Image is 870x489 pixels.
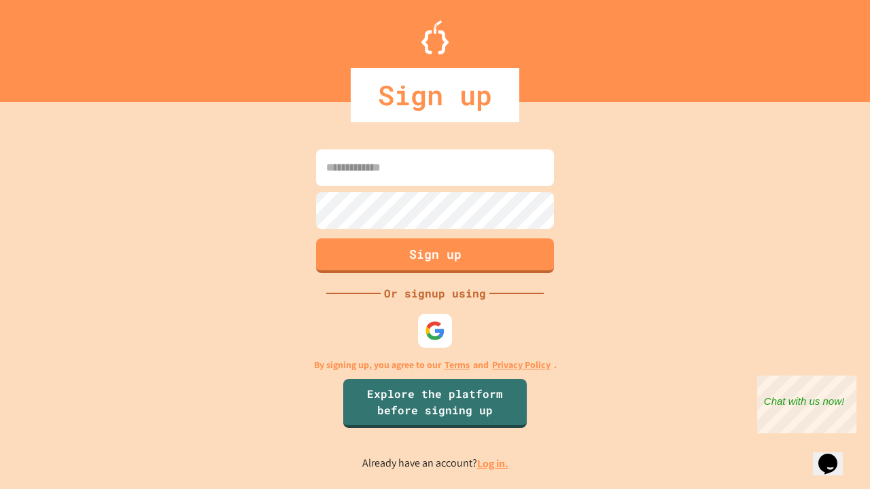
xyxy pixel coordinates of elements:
div: Or signup using [381,285,489,302]
a: Terms [445,358,470,372]
img: Logo.svg [421,20,449,54]
p: By signing up, you agree to our and . [314,358,557,372]
a: Privacy Policy [492,358,551,372]
p: Already have an account? [362,455,508,472]
a: Explore the platform before signing up [343,379,527,428]
a: Log in. [477,456,508,471]
iframe: chat widget [757,376,856,433]
img: google-icon.svg [425,321,445,341]
button: Sign up [316,238,554,273]
div: Sign up [351,68,519,122]
iframe: chat widget [813,435,856,475]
